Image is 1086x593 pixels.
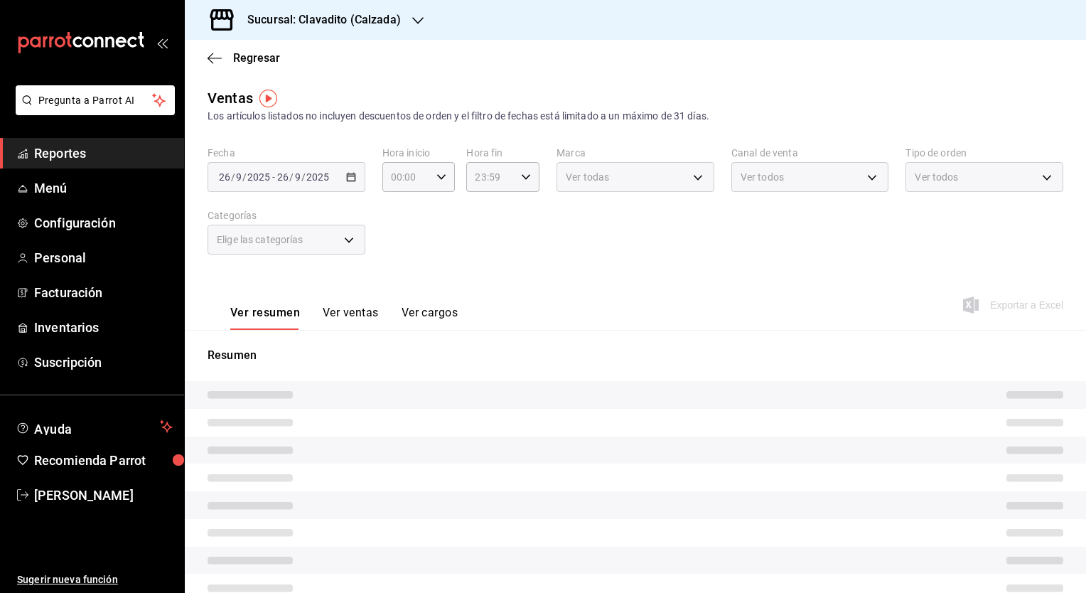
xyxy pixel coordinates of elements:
button: Ver resumen [230,306,300,330]
a: Pregunta a Parrot AI [10,103,175,118]
span: [PERSON_NAME] [34,486,173,505]
span: Menú [34,178,173,198]
label: Tipo de orden [905,148,1063,158]
h3: Sucursal: Clavadito (Calzada) [236,11,401,28]
span: Facturación [34,283,173,302]
input: ---- [306,171,330,183]
input: -- [218,171,231,183]
span: Sugerir nueva función [17,572,173,587]
span: Inventarios [34,318,173,337]
input: ---- [247,171,271,183]
span: Ver todas [566,170,609,184]
label: Hora inicio [382,148,456,158]
span: Reportes [34,144,173,163]
input: -- [276,171,289,183]
span: - [272,171,275,183]
p: Resumen [208,347,1063,364]
label: Marca [557,148,714,158]
div: navigation tabs [230,306,458,330]
span: Personal [34,248,173,267]
span: Ver todos [915,170,958,184]
input: -- [294,171,301,183]
div: Ventas [208,87,253,109]
span: Elige las categorías [217,233,303,247]
span: Ayuda [34,418,154,435]
div: Los artículos listados no incluyen descuentos de orden y el filtro de fechas está limitado a un m... [208,109,1063,124]
label: Fecha [208,148,365,158]
span: Suscripción [34,353,173,372]
label: Categorías [208,210,365,220]
span: Pregunta a Parrot AI [38,93,153,108]
button: Ver cargos [402,306,458,330]
input: -- [235,171,242,183]
span: / [289,171,294,183]
button: Regresar [208,51,280,65]
button: Ver ventas [323,306,379,330]
label: Canal de venta [731,148,889,158]
span: Configuración [34,213,173,233]
label: Hora fin [466,148,539,158]
span: Ver todos [741,170,784,184]
img: Tooltip marker [259,90,277,107]
span: Recomienda Parrot [34,451,173,470]
span: / [231,171,235,183]
span: / [301,171,306,183]
span: Regresar [233,51,280,65]
button: open_drawer_menu [156,37,168,48]
span: / [242,171,247,183]
button: Pregunta a Parrot AI [16,85,175,115]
